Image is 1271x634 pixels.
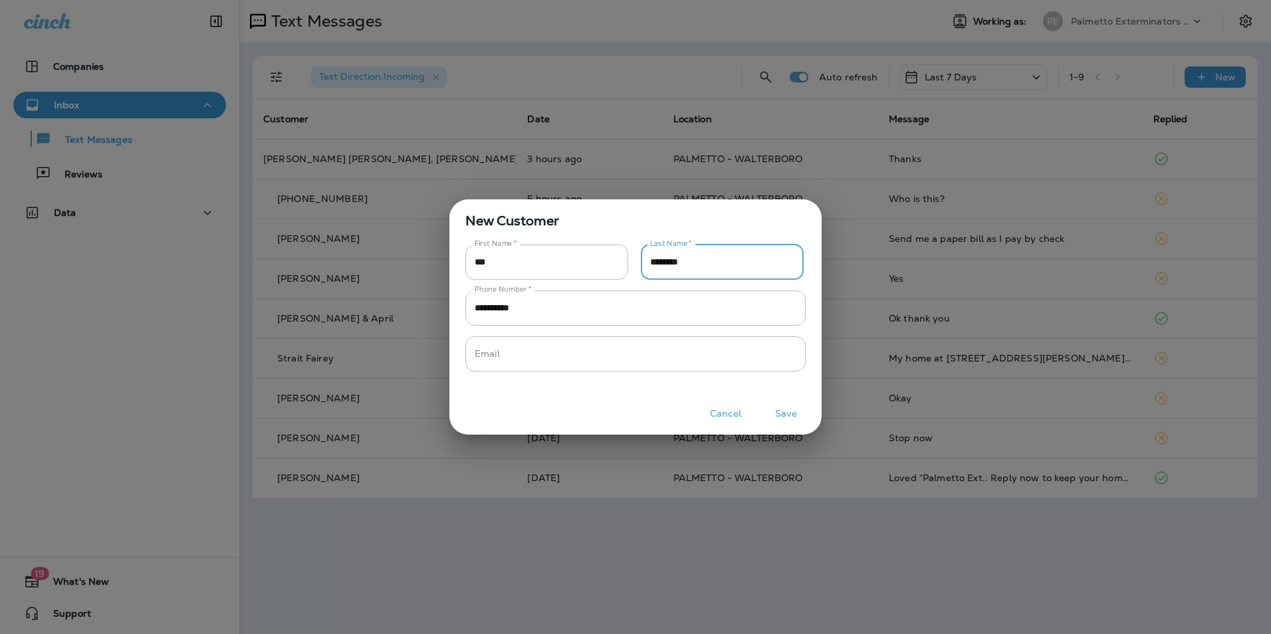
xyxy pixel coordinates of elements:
[701,403,751,424] button: Cancel
[650,239,692,249] label: Last Name
[761,403,811,424] button: Save
[475,239,517,249] label: First Name
[475,284,531,294] label: Phone Number
[449,199,822,231] span: New Customer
